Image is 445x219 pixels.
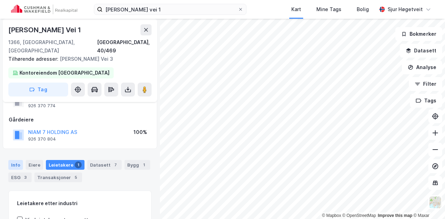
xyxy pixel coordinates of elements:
[8,24,82,35] div: [PERSON_NAME] Vei 1
[322,213,341,218] a: Mapbox
[316,5,341,14] div: Mine Tags
[133,128,147,136] div: 100%
[342,213,376,218] a: OpenStreetMap
[124,160,150,170] div: Bygg
[26,160,43,170] div: Eiere
[8,38,97,55] div: 1366, [GEOGRAPHIC_DATA], [GEOGRAPHIC_DATA]
[103,4,238,15] input: Søk på adresse, matrikkel, gårdeiere, leietakere eller personer
[400,44,442,58] button: Datasett
[8,172,32,182] div: ESG
[28,136,56,142] div: 926 370 804
[46,160,84,170] div: Leietakere
[11,5,77,14] img: cushman-wakefield-realkapital-logo.202ea83816669bd177139c58696a8fa1.svg
[8,83,68,96] button: Tag
[17,199,143,208] div: Leietakere etter industri
[291,5,301,14] div: Kart
[140,161,147,168] div: 1
[22,174,29,181] div: 3
[9,116,151,124] div: Gårdeiere
[8,160,23,170] div: Info
[409,77,442,91] button: Filter
[388,5,423,14] div: Sjur Høgetveit
[395,27,442,41] button: Bokmerker
[97,38,152,55] div: [GEOGRAPHIC_DATA], 40/469
[410,186,445,219] iframe: Chat Widget
[357,5,369,14] div: Bolig
[378,213,412,218] a: Improve this map
[112,161,119,168] div: 7
[75,161,82,168] div: 1
[410,186,445,219] div: Kontrollprogram for chat
[410,94,442,108] button: Tags
[72,174,79,181] div: 5
[402,60,442,74] button: Analyse
[34,172,82,182] div: Transaksjoner
[87,160,122,170] div: Datasett
[8,56,60,62] span: Tilhørende adresser:
[8,55,146,63] div: [PERSON_NAME] Vei 3
[19,69,110,77] div: Kontoreiendom [GEOGRAPHIC_DATA]
[28,103,56,109] div: 926 370 774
